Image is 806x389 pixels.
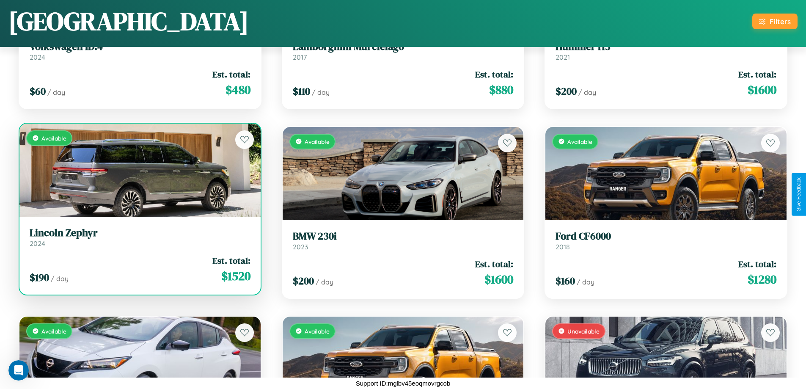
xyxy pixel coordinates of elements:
span: Available [41,328,66,335]
a: Hummer H32021 [556,41,776,61]
span: Available [305,328,330,335]
span: Est. total: [738,258,776,270]
h3: Lincoln Zephyr [30,227,250,239]
span: $ 60 [30,84,46,98]
span: Est. total: [475,258,513,270]
div: Give Feedback [796,177,802,212]
a: Ford CF60002018 [556,230,776,251]
span: $ 200 [293,274,314,288]
button: Filters [752,14,798,29]
h3: Ford CF6000 [556,230,776,243]
span: 2017 [293,53,307,61]
span: Est. total: [212,254,250,267]
span: 2023 [293,243,308,251]
span: Available [567,138,592,145]
h3: Hummer H3 [556,41,776,53]
span: Available [305,138,330,145]
span: / day [577,278,594,286]
span: $ 1600 [484,271,513,288]
span: / day [578,88,596,97]
iframe: Intercom live chat [8,360,29,381]
span: Est. total: [212,68,250,80]
span: $ 190 [30,270,49,284]
span: Unavailable [567,328,600,335]
span: $ 880 [489,81,513,98]
span: $ 110 [293,84,310,98]
span: 2018 [556,243,570,251]
span: / day [51,274,69,283]
span: Est. total: [475,68,513,80]
p: Support ID: mglbv45eoqmovrgcob [356,378,450,389]
a: Volkswagen ID.42024 [30,41,250,61]
span: $ 160 [556,274,575,288]
h3: BMW 230i [293,230,514,243]
h3: Lamborghini Murcielago [293,41,514,53]
div: Filters [770,17,791,26]
span: $ 1280 [748,271,776,288]
a: BMW 230i2023 [293,230,514,251]
span: / day [316,278,333,286]
a: Lamborghini Murcielago2017 [293,41,514,61]
span: $ 480 [226,81,250,98]
span: / day [312,88,330,97]
span: $ 200 [556,84,577,98]
span: Available [41,135,66,142]
span: 2021 [556,53,570,61]
span: $ 1520 [221,268,250,284]
h1: [GEOGRAPHIC_DATA] [8,4,249,39]
span: $ 1600 [748,81,776,98]
span: 2024 [30,239,45,248]
h3: Volkswagen ID.4 [30,41,250,53]
a: Lincoln Zephyr2024 [30,227,250,248]
span: / day [47,88,65,97]
span: Est. total: [738,68,776,80]
span: 2024 [30,53,45,61]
